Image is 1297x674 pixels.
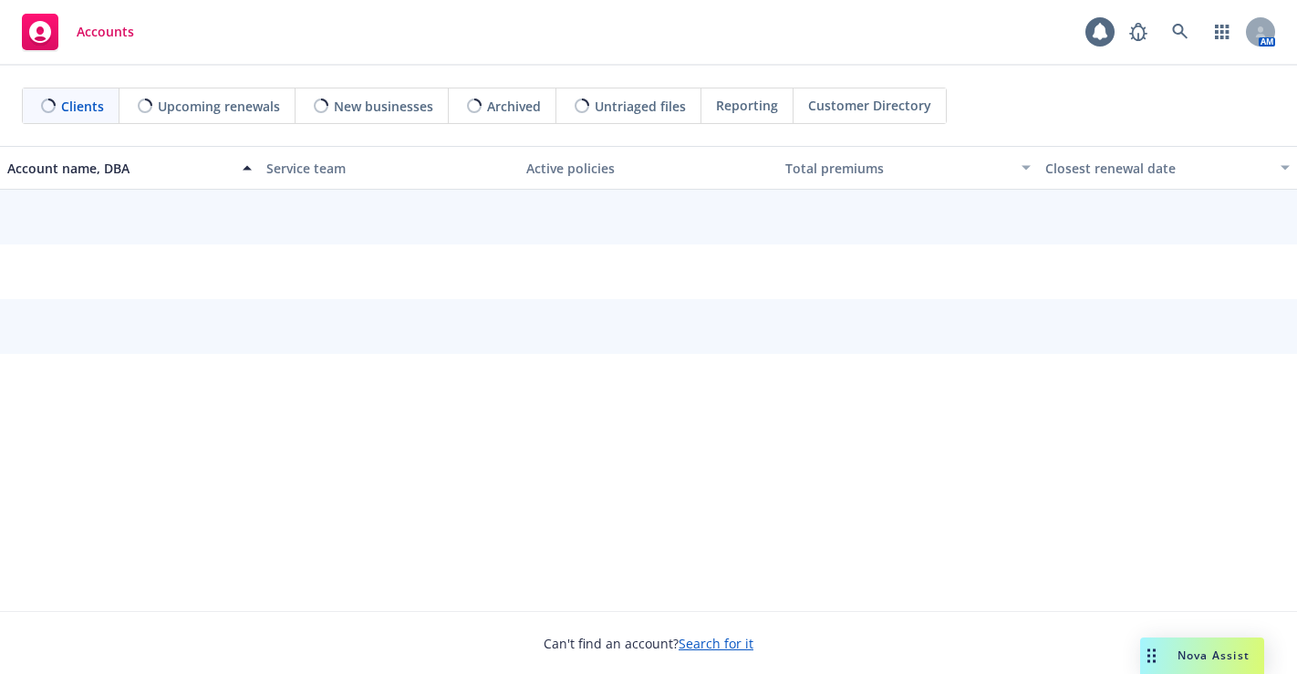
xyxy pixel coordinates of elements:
div: Service team [266,159,511,178]
div: Account name, DBA [7,159,232,178]
a: Search [1162,14,1198,50]
div: Active policies [526,159,771,178]
span: Reporting [716,96,778,115]
span: Archived [487,97,541,116]
div: Closest renewal date [1045,159,1270,178]
a: Search for it [679,635,753,652]
button: Closest renewal date [1038,146,1297,190]
span: New businesses [334,97,433,116]
button: Service team [259,146,518,190]
a: Accounts [15,6,141,57]
div: Drag to move [1140,638,1163,674]
button: Active policies [519,146,778,190]
button: Total premiums [778,146,1037,190]
span: Nova Assist [1178,648,1250,663]
span: Upcoming renewals [158,97,280,116]
a: Switch app [1204,14,1240,50]
div: Total premiums [785,159,1010,178]
a: Report a Bug [1120,14,1157,50]
span: Untriaged files [595,97,686,116]
span: Clients [61,97,104,116]
span: Accounts [77,25,134,39]
span: Can't find an account? [544,634,753,653]
button: Nova Assist [1140,638,1264,674]
span: Customer Directory [808,96,931,115]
